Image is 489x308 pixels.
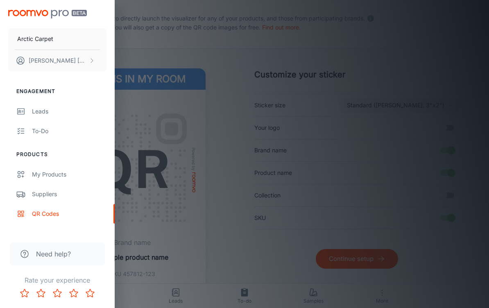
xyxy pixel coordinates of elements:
button: Rate 2 star [33,285,49,301]
div: Suppliers [32,190,106,199]
p: Arctic Carpet [17,34,53,43]
div: To-do [32,127,106,136]
button: Arctic Carpet [8,28,106,50]
div: Leads [32,107,106,116]
p: [PERSON_NAME] [PERSON_NAME] [29,56,87,65]
button: Rate 3 star [49,285,66,301]
img: Roomvo PRO Beta [8,10,87,18]
span: Need help? [36,249,71,259]
button: [PERSON_NAME] [PERSON_NAME] [8,50,106,71]
div: QR Codes [32,209,106,218]
p: Rate your experience [7,275,108,285]
button: Rate 5 star [82,285,98,301]
button: Rate 4 star [66,285,82,301]
div: My Products [32,170,106,179]
button: Rate 1 star [16,285,33,301]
